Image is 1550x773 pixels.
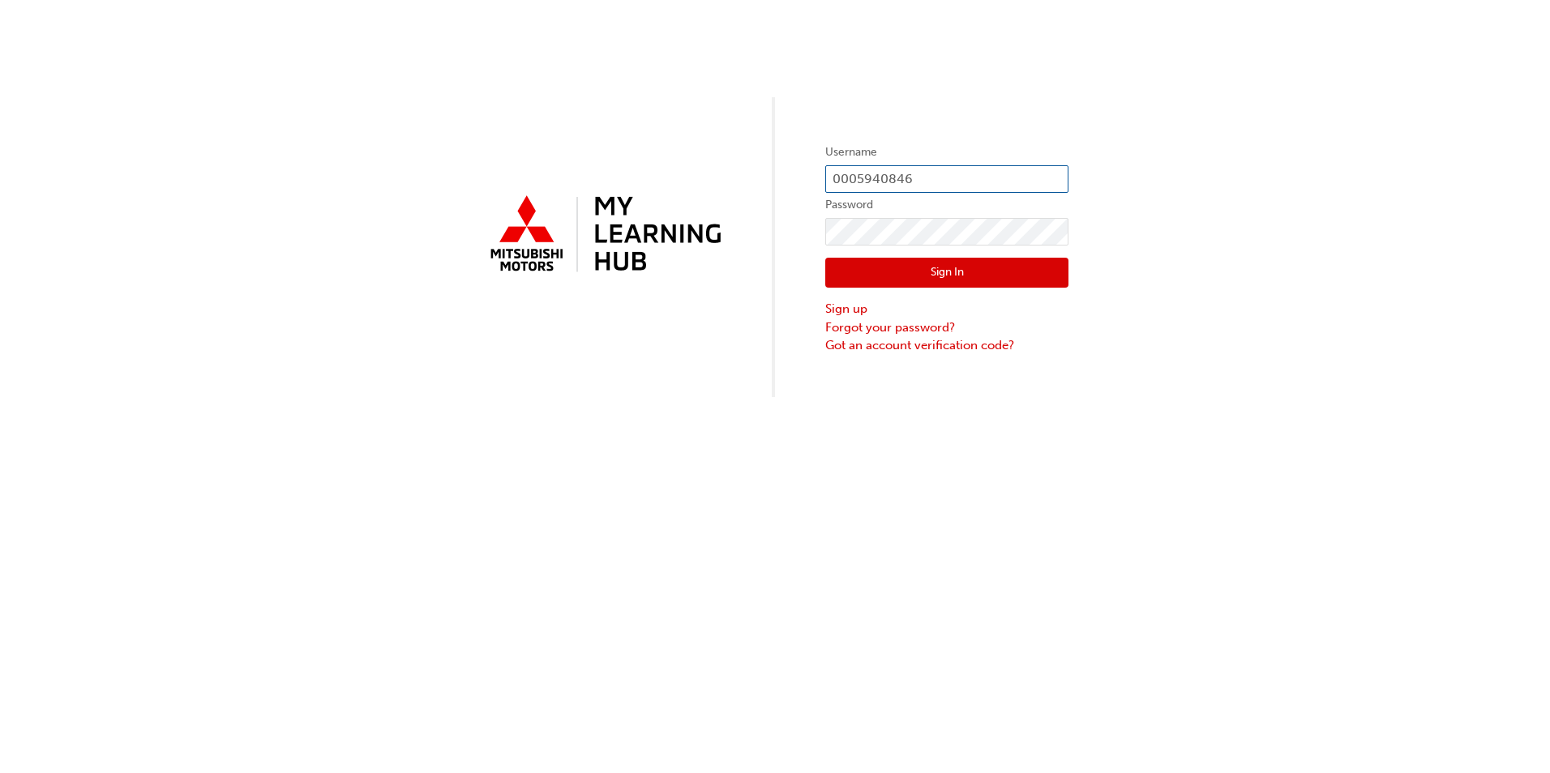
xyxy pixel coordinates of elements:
a: Forgot your password? [825,318,1068,337]
input: Username [825,165,1068,193]
a: Got an account verification code? [825,336,1068,355]
button: Sign In [825,258,1068,288]
a: Sign up [825,300,1068,318]
label: Username [825,143,1068,162]
label: Password [825,195,1068,215]
img: mmal [482,189,725,281]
